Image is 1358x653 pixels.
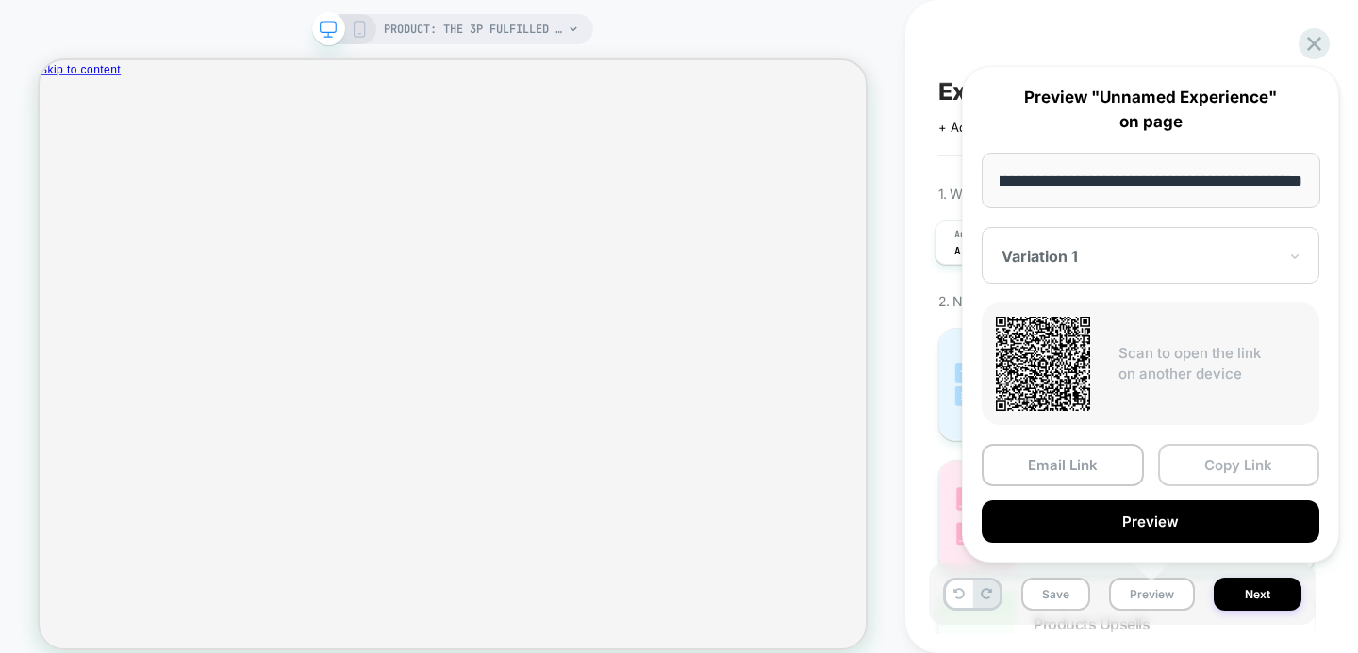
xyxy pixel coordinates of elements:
button: Next [1214,578,1301,611]
p: Preview "Unnamed Experience" on page [982,86,1319,134]
span: Experience Name [938,77,1141,106]
p: Scan to open the link on another device [1118,343,1305,385]
span: PRODUCT: The 3p Fulfilled Snowboard [384,14,563,44]
span: 1. What audience and where will the experience run? [938,186,1234,202]
span: + Add more info [938,120,1033,135]
button: Preview [1109,578,1195,611]
button: Save [1021,578,1090,611]
button: Preview [982,500,1319,543]
span: 2. No changes yet, what would you like to add? [938,293,1206,309]
button: Copy Link [1158,444,1320,486]
button: Email Link [982,444,1144,486]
